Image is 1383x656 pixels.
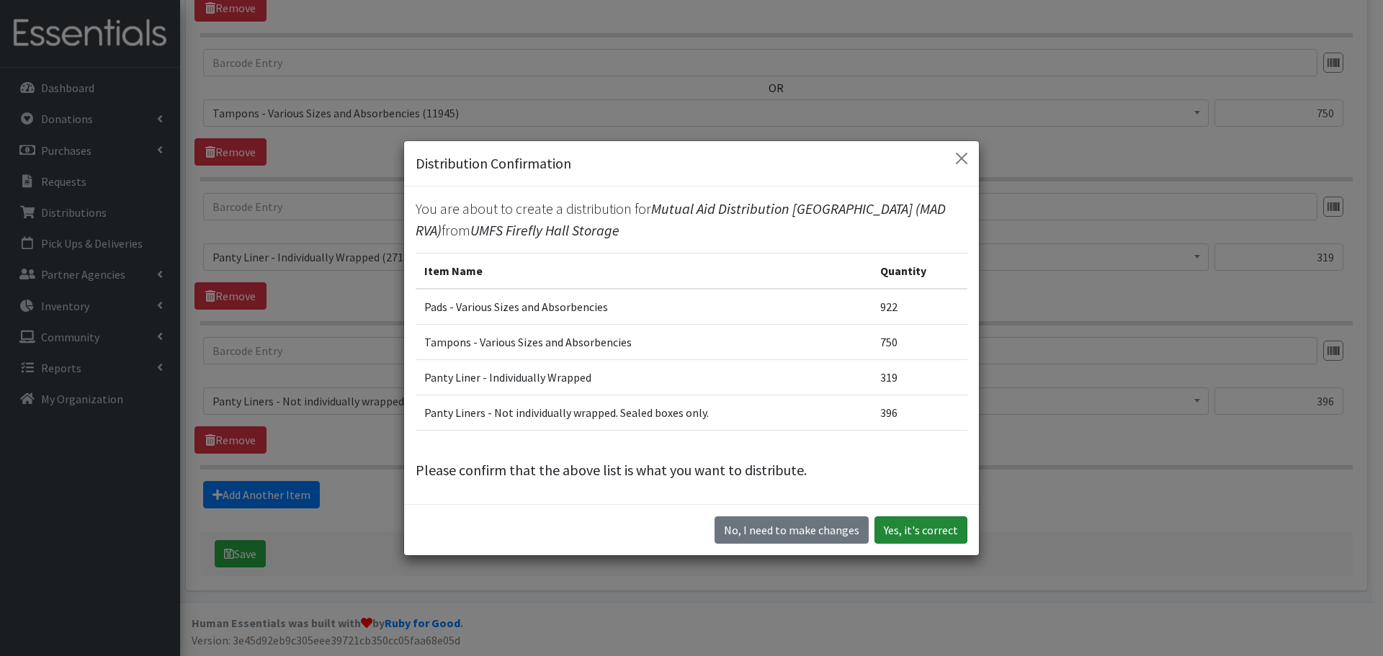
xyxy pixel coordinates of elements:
[416,198,967,241] p: You are about to create a distribution for from
[950,147,973,170] button: Close
[416,153,571,174] h5: Distribution Confirmation
[416,199,946,239] span: Mutual Aid Distribution [GEOGRAPHIC_DATA] (MAD RVA)
[872,253,967,289] th: Quantity
[416,289,872,325] td: Pads - Various Sizes and Absorbencies
[872,395,967,431] td: 396
[416,360,872,395] td: Panty Liner - Individually Wrapped
[416,325,872,360] td: Tampons - Various Sizes and Absorbencies
[874,516,967,544] button: Yes, it's correct
[416,253,872,289] th: Item Name
[416,395,872,431] td: Panty Liners - Not individually wrapped. Sealed boxes only.
[872,360,967,395] td: 319
[872,325,967,360] td: 750
[470,221,619,239] span: UMFS Firefly Hall Storage
[416,459,967,481] p: Please confirm that the above list is what you want to distribute.
[872,289,967,325] td: 922
[715,516,869,544] button: No I need to make changes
